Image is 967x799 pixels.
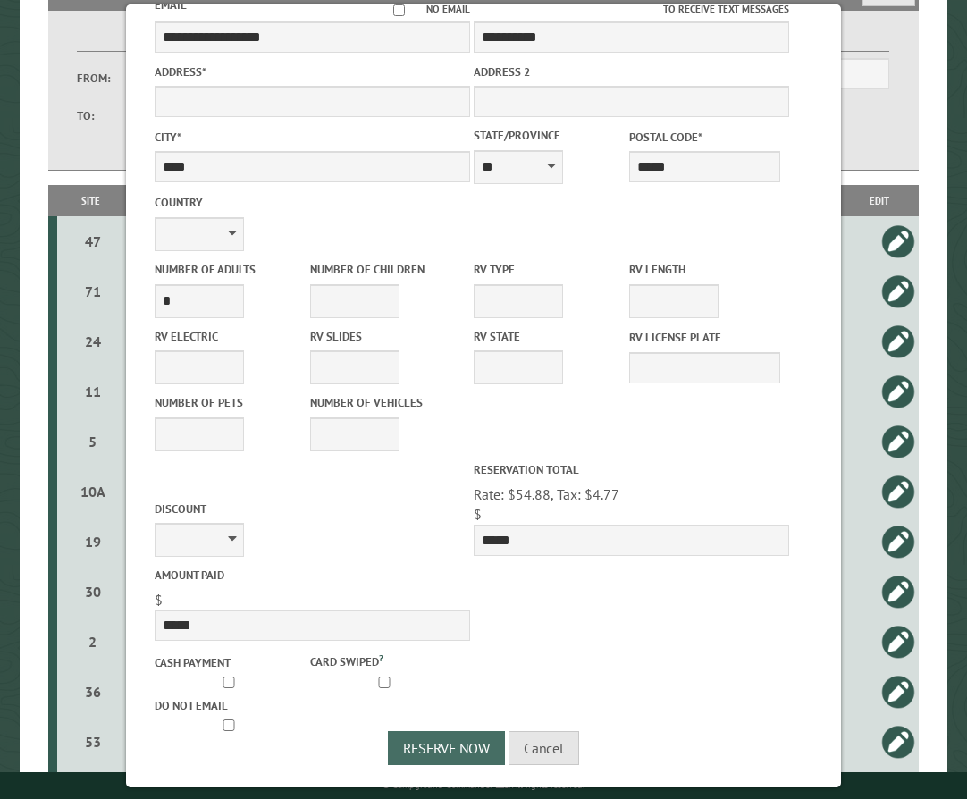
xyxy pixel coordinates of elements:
label: Number of Adults [155,261,306,278]
label: Dates [77,31,275,52]
label: Card swiped [310,651,461,670]
label: Country [155,194,470,211]
th: Edit [839,185,919,216]
th: Site [57,185,124,216]
label: Number of Pets [155,394,306,411]
label: From: [77,70,127,87]
label: RV Type [474,261,625,278]
small: © Campground Commander LLC. All rights reserved. [383,779,584,791]
label: Reservation Total [474,461,789,478]
div: 71 [64,282,122,300]
label: Number of Vehicles [310,394,461,411]
div: 53 [64,733,122,751]
span: $ [155,591,163,609]
a: ? [379,652,383,664]
label: RV License Plate [629,329,780,346]
label: RV Slides [310,328,461,345]
div: 2 [64,633,122,651]
label: RV Length [629,261,780,278]
label: Number of Children [310,261,461,278]
label: Do not email [155,697,306,714]
button: Cancel [509,731,579,765]
div: 30 [64,583,122,601]
th: Dates [124,185,309,216]
div: 5 [64,433,122,450]
label: Discount [155,500,470,517]
div: 24 [64,332,122,350]
span: $ [474,505,482,523]
label: Amount paid [155,567,470,584]
label: No email [372,2,470,17]
div: 10A [64,483,122,500]
div: 11 [64,383,122,400]
div: 19 [64,533,122,551]
input: No email [372,4,426,16]
label: City [155,129,470,146]
label: RV State [474,328,625,345]
label: To: [77,107,127,124]
div: 47 [64,232,122,250]
div: 36 [64,683,122,701]
label: Cash payment [155,654,306,671]
button: Reserve Now [388,731,505,765]
label: Address [155,63,470,80]
label: Postal Code [629,129,780,146]
label: Address 2 [474,63,789,80]
label: State/Province [474,127,625,144]
label: RV Electric [155,328,306,345]
span: Rate: $54.88, Tax: $4.77 [474,485,619,503]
